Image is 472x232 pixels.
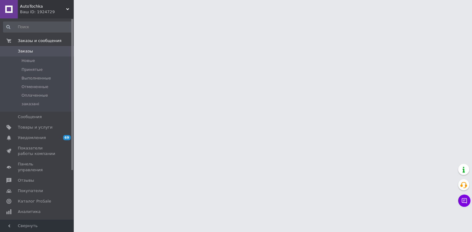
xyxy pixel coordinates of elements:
[22,58,35,64] span: Новые
[20,9,74,15] div: Ваш ID: 1924729
[22,67,43,72] span: Принятые
[18,135,46,141] span: Уведомления
[18,38,61,44] span: Заказы и сообщения
[22,93,48,98] span: Оплаченные
[18,199,51,204] span: Каталог ProSale
[458,195,470,207] button: Чат с покупателем
[18,114,42,120] span: Сообщения
[18,161,57,172] span: Панель управления
[22,101,39,107] span: заказані
[18,178,34,183] span: Отзывы
[22,84,48,90] span: Отмененные
[3,21,73,33] input: Поиск
[18,125,53,130] span: Товары и услуги
[22,75,51,81] span: Выполненные
[18,188,43,194] span: Покупатели
[18,145,57,157] span: Показатели работы компании
[63,135,71,140] span: 69
[20,4,66,9] span: AutoTochka
[18,48,33,54] span: Заказы
[18,209,41,215] span: Аналитика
